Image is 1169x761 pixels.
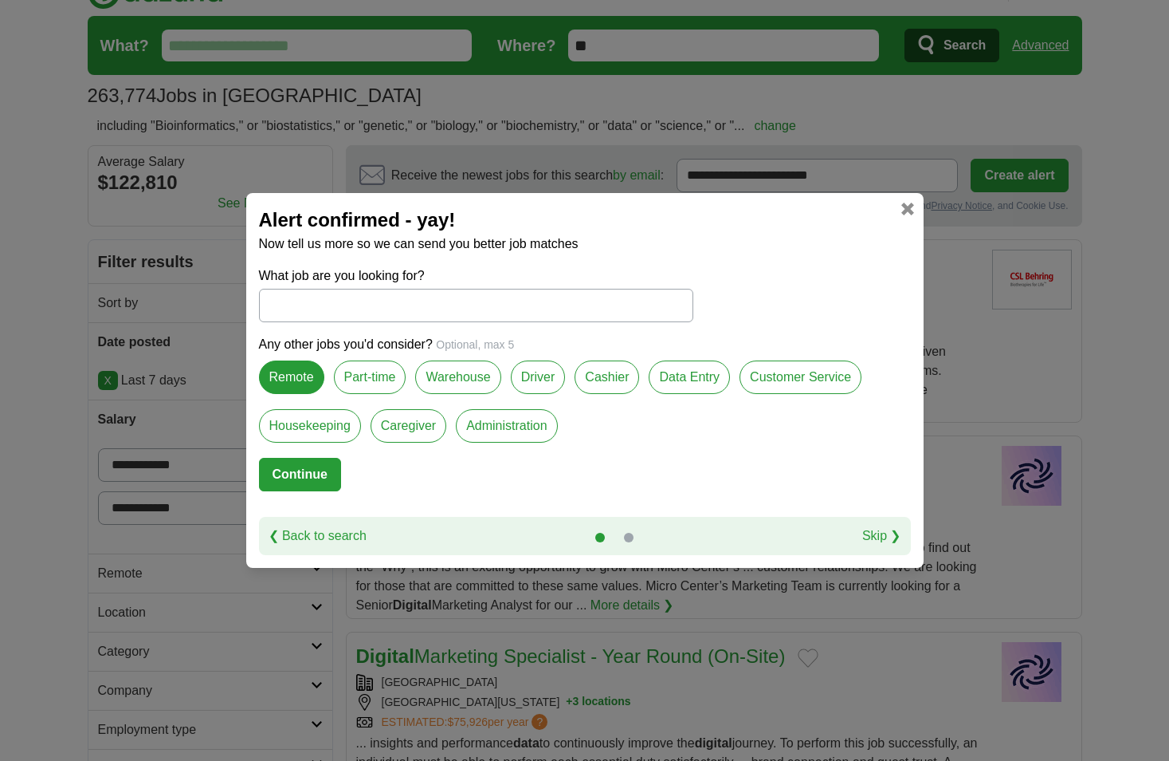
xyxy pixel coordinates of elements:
[862,526,901,546] a: Skip ❯
[269,526,367,546] a: ❮ Back to search
[649,361,730,394] label: Data Entry
[415,361,500,394] label: Warehouse
[259,266,693,286] label: What job are you looking for?
[456,409,557,443] label: Administration
[259,409,361,443] label: Housekeeping
[259,335,911,354] p: Any other jobs you'd consider?
[436,338,514,351] span: Optional, max 5
[259,458,341,491] button: Continue
[511,361,566,394] label: Driver
[259,361,324,394] label: Remote
[575,361,639,394] label: Cashier
[259,206,911,235] h2: Alert confirmed - yay!
[259,235,911,254] p: Now tell us more so we can send you better job matches
[371,409,446,443] label: Caregiver
[334,361,406,394] label: Part-time
[739,361,861,394] label: Customer Service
